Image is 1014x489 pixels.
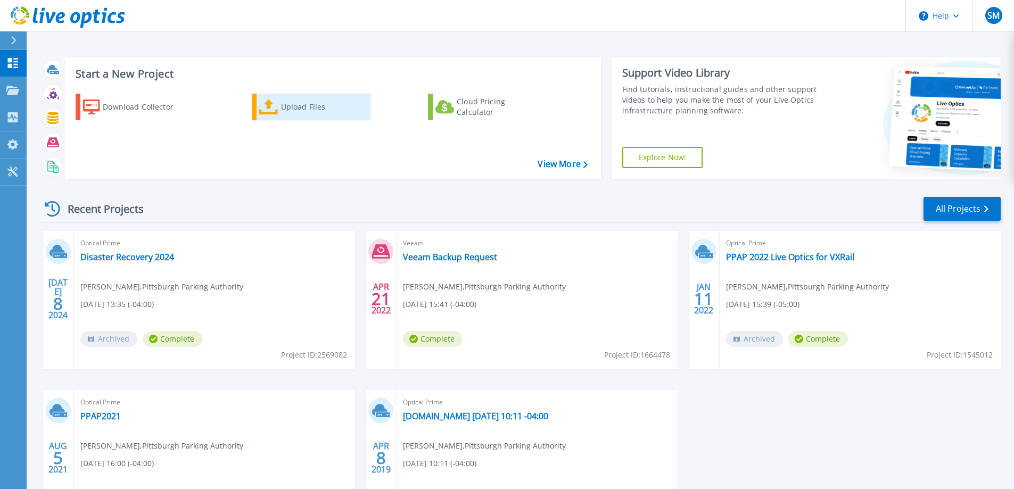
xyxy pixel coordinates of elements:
[604,349,670,361] span: Project ID: 1664478
[726,281,889,293] span: [PERSON_NAME] , Pittsburgh Parking Authority
[538,159,587,169] a: View More
[76,94,194,120] a: Download Collector
[80,411,121,421] a: PPAP2021
[403,299,476,310] span: [DATE] 15:41 (-04:00)
[41,196,158,222] div: Recent Projects
[53,299,63,308] span: 8
[403,458,476,469] span: [DATE] 10:11 (-04:00)
[48,279,68,318] div: [DATE] 2024
[694,294,713,303] span: 11
[403,411,548,421] a: [DOMAIN_NAME] [DATE] 10:11 -04:00
[694,279,714,318] div: JAN 2022
[927,349,993,361] span: Project ID: 1545012
[80,237,349,249] span: Optical Prime
[726,252,854,262] a: PPAP 2022 Live Optics for VXRail
[403,237,671,249] span: Veeam
[457,96,542,118] div: Cloud Pricing Calculator
[80,281,243,293] span: [PERSON_NAME] , Pittsburgh Parking Authority
[80,396,349,408] span: Optical Prime
[80,252,174,262] a: Disaster Recovery 2024
[428,94,547,120] a: Cloud Pricing Calculator
[987,11,1000,20] span: SM
[80,299,154,310] span: [DATE] 13:35 (-04:00)
[403,281,566,293] span: [PERSON_NAME] , Pittsburgh Parking Authority
[53,453,63,462] span: 5
[403,440,566,452] span: [PERSON_NAME] , Pittsburgh Parking Authority
[371,438,391,477] div: APR 2019
[403,252,497,262] a: Veeam Backup Request
[80,440,243,452] span: [PERSON_NAME] , Pittsburgh Parking Authority
[622,147,703,168] a: Explore Now!
[372,294,391,303] span: 21
[281,96,366,118] div: Upload Files
[726,331,783,347] span: Archived
[103,96,188,118] div: Download Collector
[80,331,137,347] span: Archived
[403,331,463,347] span: Complete
[371,279,391,318] div: APR 2022
[622,66,821,80] div: Support Video Library
[80,458,154,469] span: [DATE] 16:00 (-04:00)
[376,453,386,462] span: 8
[726,237,994,249] span: Optical Prime
[48,438,68,477] div: AUG 2021
[924,197,1001,221] a: All Projects
[76,68,587,80] h3: Start a New Project
[281,349,347,361] span: Project ID: 2569082
[143,331,202,347] span: Complete
[788,331,848,347] span: Complete
[252,94,370,120] a: Upload Files
[403,396,671,408] span: Optical Prime
[726,299,799,310] span: [DATE] 15:39 (-05:00)
[622,84,821,116] div: Find tutorials, instructional guides and other support videos to help you make the most of your L...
